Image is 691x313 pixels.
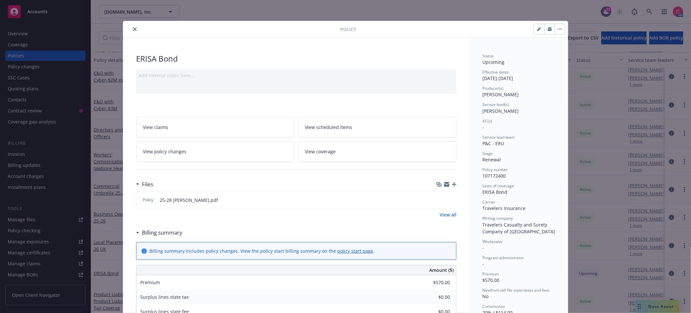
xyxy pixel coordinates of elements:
span: Lines of coverage [482,183,514,189]
div: Billing summary includes policy changes. View the policy start billing summary on the . [149,248,374,254]
span: 107172400 [482,173,506,179]
span: Service lead(s) [482,102,509,107]
h3: Billing summary [142,228,182,237]
a: View coverage [298,141,457,162]
span: Carrier [482,199,495,205]
div: Add internal notes here... [139,72,454,79]
span: 25-28 [PERSON_NAME].pdf [160,197,218,203]
button: preview file [448,197,454,203]
button: download file [437,197,443,203]
span: Amount ($) [429,267,454,273]
span: Policy [142,197,155,203]
span: $570.00 [482,277,499,283]
span: View claims [143,124,168,131]
a: policy start page [337,248,373,254]
span: Premium [482,271,499,277]
span: - [482,124,484,130]
a: View scheduled items [298,117,457,137]
span: Renewal [482,156,501,163]
span: - [482,245,484,251]
span: Policy [340,26,356,33]
span: Producer(s) [482,86,503,91]
div: ERISA Bond [482,189,555,195]
span: Effective dates [482,69,509,75]
div: Billing summary [136,228,182,237]
span: Program administrator [482,255,524,261]
span: Status [482,53,494,59]
span: Service lead team [482,134,515,140]
span: Upcoming [482,59,504,65]
span: [PERSON_NAME] [482,91,519,98]
div: Files [136,180,153,189]
div: [DATE] - [DATE] [482,69,555,82]
span: [PERSON_NAME] [482,108,519,114]
span: - [482,261,484,267]
span: Travelers Casualty and Surety Company of [GEOGRAPHIC_DATA] [482,222,555,235]
span: Premium [140,279,160,285]
span: Wholesaler [482,239,503,244]
span: Writing company [482,215,513,221]
h3: Files [142,180,153,189]
button: close [131,25,139,33]
a: View policy changes [136,141,294,162]
span: Policy number [482,167,508,172]
span: Travelers Insurance [482,205,525,211]
span: Commission [482,304,505,309]
input: 0.00 [412,278,454,287]
span: View policy changes [143,148,186,155]
span: Stage [482,151,493,156]
div: ERISA Bond [136,53,456,64]
input: 0.00 [412,292,454,302]
span: P&C - ERU [482,140,504,146]
span: View scheduled items [305,124,352,131]
a: View claims [136,117,294,137]
span: View coverage [305,148,336,155]
span: AC(s) [482,118,492,124]
span: No [482,293,489,299]
span: Surplus lines state tax [140,294,189,300]
a: View all [440,211,456,218]
span: Newfront will file state taxes and fees [482,287,550,293]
